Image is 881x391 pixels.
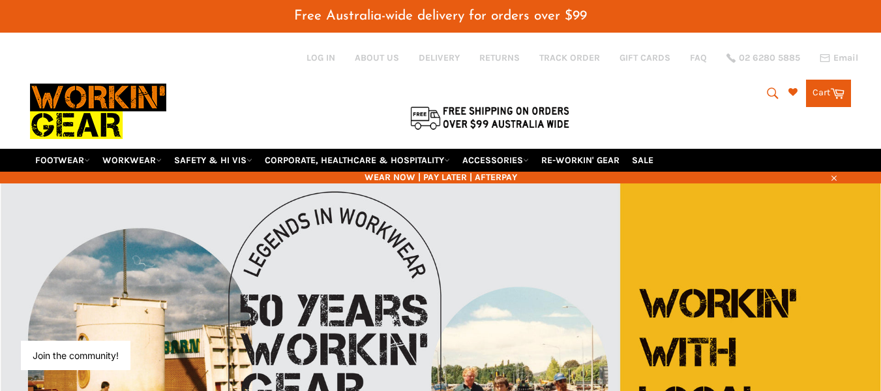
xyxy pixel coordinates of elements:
[690,52,707,64] a: FAQ
[294,9,587,23] span: Free Australia-wide delivery for orders over $99
[833,54,858,63] span: Email
[408,104,571,131] img: Flat $9.95 shipping Australia wide
[739,54,800,63] span: 02 6280 5885
[457,149,534,172] a: ACCESSORIES
[419,52,460,64] a: DELIVERY
[97,149,167,172] a: WORKWEAR
[726,54,800,63] a: 02 6280 5885
[536,149,625,172] a: RE-WORKIN' GEAR
[806,80,851,107] a: Cart
[169,149,258,172] a: SAFETY & HI VIS
[820,53,858,63] a: Email
[479,52,520,64] a: RETURNS
[355,52,399,64] a: ABOUT US
[306,52,335,63] a: Log in
[539,52,600,64] a: TRACK ORDER
[620,52,670,64] a: GIFT CARDS
[33,350,119,361] button: Join the community!
[30,74,166,148] img: Workin Gear leaders in Workwear, Safety Boots, PPE, Uniforms. Australia's No.1 in Workwear
[627,149,659,172] a: SALE
[30,171,852,183] span: WEAR NOW | PAY LATER | AFTERPAY
[260,149,455,172] a: CORPORATE, HEALTHCARE & HOSPITALITY
[30,149,95,172] a: FOOTWEAR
